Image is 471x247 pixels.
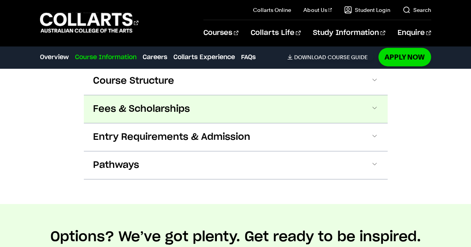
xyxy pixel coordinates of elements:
[93,131,250,143] span: Entry Requirements & Admission
[40,53,69,62] a: Overview
[203,20,238,46] a: Courses
[50,229,421,245] h2: Options? We’ve got plenty. Get ready to be inspired.
[93,103,190,115] span: Fees & Scholarships
[303,6,332,14] a: About Us
[84,151,388,179] button: Pathways
[75,53,136,62] a: Course Information
[344,6,390,14] a: Student Login
[378,48,431,66] a: Apply Now
[173,53,235,62] a: Collarts Experience
[253,6,291,14] a: Collarts Online
[84,95,388,123] button: Fees & Scholarships
[84,67,388,95] button: Course Structure
[313,20,385,46] a: Study Information
[143,53,167,62] a: Careers
[40,12,138,34] div: Go to homepage
[398,20,431,46] a: Enquire
[84,123,388,151] button: Entry Requirements & Admission
[93,75,174,87] span: Course Structure
[287,54,374,61] a: DownloadCourse Guide
[93,159,139,171] span: Pathways
[241,53,256,62] a: FAQs
[403,6,431,14] a: Search
[251,20,300,46] a: Collarts Life
[294,54,326,61] span: Download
